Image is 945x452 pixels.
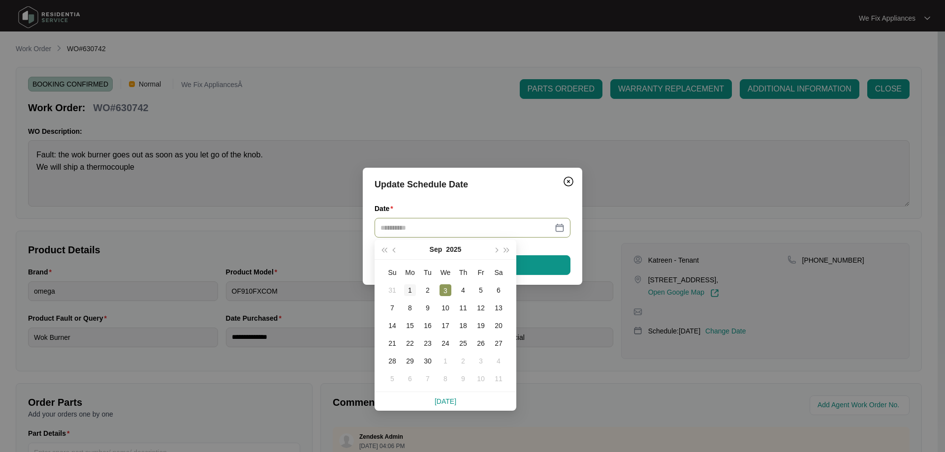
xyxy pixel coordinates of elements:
div: 9 [457,373,469,385]
td: 2025-10-05 [383,370,401,388]
td: 2025-10-04 [490,352,507,370]
td: 2025-09-05 [472,281,490,299]
th: Fr [472,264,490,281]
th: Su [383,264,401,281]
td: 2025-10-06 [401,370,419,388]
div: 6 [493,284,504,296]
div: 21 [386,337,398,349]
div: 16 [422,320,434,331]
td: 2025-10-08 [437,370,454,388]
td: 2025-09-13 [490,299,507,317]
div: 29 [404,355,416,367]
div: 30 [422,355,434,367]
div: 5 [475,284,487,296]
td: 2025-09-29 [401,352,419,370]
td: 2025-09-23 [419,334,437,352]
td: 2025-09-26 [472,334,490,352]
td: 2025-09-16 [419,317,437,334]
td: 2025-10-03 [472,352,490,370]
td: 2025-09-20 [490,317,507,334]
div: 5 [386,373,398,385]
input: Date [380,222,553,233]
td: 2025-08-31 [383,281,401,299]
div: 14 [386,320,398,331]
td: 2025-09-18 [454,317,472,334]
div: 10 [475,373,487,385]
div: 2 [422,284,434,296]
th: Sa [490,264,507,281]
td: 2025-09-08 [401,299,419,317]
td: 2025-09-19 [472,317,490,334]
td: 2025-10-09 [454,370,472,388]
div: 22 [404,337,416,349]
div: 23 [422,337,434,349]
div: 26 [475,337,487,349]
div: 7 [422,373,434,385]
div: 9 [422,302,434,314]
div: 4 [457,284,469,296]
th: Mo [401,264,419,281]
div: 3 [475,355,487,367]
div: 20 [493,320,504,331]
div: 1 [440,355,451,367]
td: 2025-09-07 [383,299,401,317]
img: closeCircle [563,176,574,187]
td: 2025-09-04 [454,281,472,299]
td: 2025-09-14 [383,317,401,334]
button: Sep [430,240,442,259]
div: 7 [386,302,398,314]
div: 19 [475,320,487,331]
td: 2025-09-27 [490,334,507,352]
div: 18 [457,320,469,331]
td: 2025-09-17 [437,317,454,334]
td: 2025-10-01 [437,352,454,370]
td: 2025-09-10 [437,299,454,317]
td: 2025-09-09 [419,299,437,317]
td: 2025-09-12 [472,299,490,317]
td: 2025-09-28 [383,352,401,370]
th: Th [454,264,472,281]
div: 25 [457,337,469,349]
div: 31 [386,284,398,296]
div: 12 [475,302,487,314]
td: 2025-09-25 [454,334,472,352]
div: 24 [440,337,451,349]
button: 2025 [446,240,461,259]
td: 2025-10-02 [454,352,472,370]
div: 2 [457,355,469,367]
div: 8 [440,373,451,385]
td: 2025-10-10 [472,370,490,388]
div: 8 [404,302,416,314]
div: 28 [386,355,398,367]
td: 2025-10-07 [419,370,437,388]
td: 2025-09-30 [419,352,437,370]
td: 2025-09-21 [383,334,401,352]
div: 11 [457,302,469,314]
td: 2025-09-22 [401,334,419,352]
div: 15 [404,320,416,331]
label: Date [375,204,397,213]
th: We [437,264,454,281]
a: [DATE] [435,397,456,405]
td: 2025-09-02 [419,281,437,299]
div: 27 [493,337,504,349]
td: 2025-09-24 [437,334,454,352]
div: 10 [440,302,451,314]
div: 6 [404,373,416,385]
div: 4 [493,355,504,367]
td: 2025-09-03 [437,281,454,299]
td: 2025-09-11 [454,299,472,317]
div: Update Schedule Date [375,178,570,191]
div: 11 [493,373,504,385]
div: 17 [440,320,451,331]
div: 13 [493,302,504,314]
th: Tu [419,264,437,281]
td: 2025-09-15 [401,317,419,334]
div: 1 [404,284,416,296]
td: 2025-10-11 [490,370,507,388]
div: 3 [440,284,451,296]
button: Close [561,174,576,189]
td: 2025-09-06 [490,281,507,299]
td: 2025-09-01 [401,281,419,299]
